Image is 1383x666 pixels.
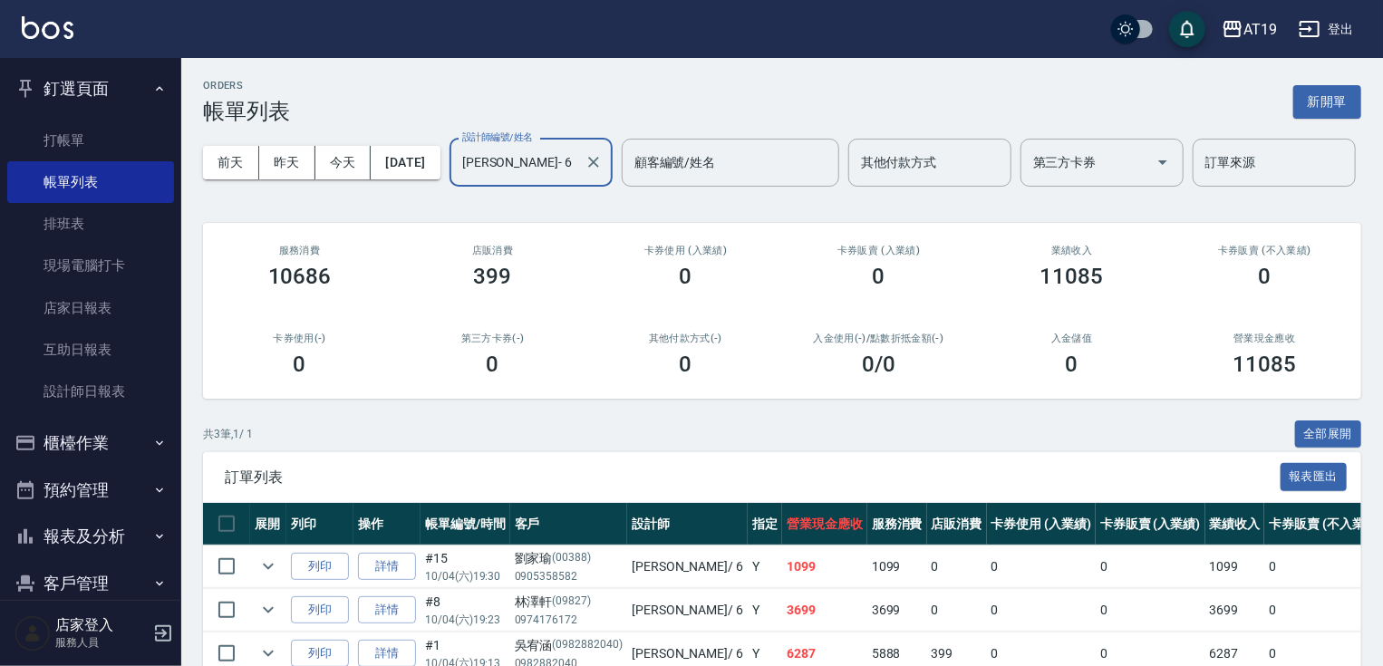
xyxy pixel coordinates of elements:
a: 互助日報表 [7,329,174,371]
h3: 帳單列表 [203,99,290,124]
button: 前天 [203,146,259,179]
button: Clear [581,150,606,175]
button: 列印 [291,596,349,624]
h3: 0 [294,352,306,377]
img: Logo [22,16,73,39]
h2: 卡券販賣 (不入業績) [1190,245,1339,256]
p: 服務人員 [55,634,148,651]
button: 報表及分析 [7,513,174,560]
p: 0974176172 [515,612,623,628]
td: 0 [987,589,1097,632]
td: [PERSON_NAME] / 6 [627,545,748,588]
button: 全部展開 [1295,420,1362,449]
button: expand row [255,596,282,623]
th: 營業現金應收 [782,503,867,545]
h2: ORDERS [203,80,290,92]
div: 吳宥涵 [515,636,623,655]
div: AT19 [1243,18,1277,41]
td: 0 [927,589,987,632]
p: 0905358582 [515,568,623,584]
td: 3699 [1205,589,1265,632]
h3: 服務消費 [225,245,374,256]
button: expand row [255,553,282,580]
h2: 業績收入 [997,245,1146,256]
th: 指定 [748,503,782,545]
h2: 入金儲值 [997,333,1146,344]
button: 今天 [315,146,372,179]
th: 帳單編號/時間 [421,503,510,545]
th: 卡券販賣 (入業績) [1096,503,1205,545]
p: (0982882040) [553,636,624,655]
button: 釘選頁面 [7,65,174,112]
td: 0 [1096,589,1205,632]
a: 詳情 [358,596,416,624]
h3: 0 [487,352,499,377]
h3: 11085 [1233,352,1297,377]
td: 1099 [1205,545,1265,588]
h2: 其他付款方式(-) [611,333,760,344]
th: 客戶 [510,503,627,545]
a: 帳單列表 [7,161,174,203]
img: Person [15,615,51,652]
a: 詳情 [358,553,416,581]
td: 0 [987,545,1097,588]
p: 10/04 (六) 19:30 [425,568,506,584]
th: 業績收入 [1205,503,1265,545]
td: Y [748,589,782,632]
h3: 10686 [268,264,332,289]
label: 設計師編號/姓名 [462,130,533,144]
button: [DATE] [371,146,440,179]
th: 服務消費 [867,503,927,545]
td: 0 [927,545,987,588]
th: 展開 [250,503,286,545]
td: #15 [421,545,510,588]
p: 共 3 筆, 1 / 1 [203,426,253,442]
button: AT19 [1214,11,1284,48]
a: 現場電腦打卡 [7,245,174,286]
a: 新開單 [1293,92,1361,110]
h2: 營業現金應收 [1190,333,1339,344]
h3: 399 [474,264,512,289]
h3: 0 [680,264,692,289]
button: 客戶管理 [7,560,174,607]
h2: 入金使用(-) /點數折抵金額(-) [804,333,953,344]
a: 報表匯出 [1281,468,1348,485]
button: Open [1148,148,1177,177]
td: 0 [1096,545,1205,588]
button: 昨天 [259,146,315,179]
h2: 卡券販賣 (入業績) [804,245,953,256]
h5: 店家登入 [55,616,148,634]
h2: 第三方卡券(-) [418,333,567,344]
td: 1099 [867,545,927,588]
button: save [1169,11,1205,47]
td: 3699 [782,589,867,632]
button: 預約管理 [7,467,174,514]
td: Y [748,545,782,588]
button: 新開單 [1293,85,1361,119]
div: 林澤軒 [515,593,623,612]
p: (09827) [553,593,592,612]
h2: 卡券使用 (入業績) [611,245,760,256]
h3: 0 [680,352,692,377]
h3: 0 /0 [862,352,895,377]
p: 10/04 (六) 19:23 [425,612,506,628]
h3: 0 [1259,264,1272,289]
button: 報表匯出 [1281,463,1348,491]
div: 劉家瑜 [515,549,623,568]
a: 店家日報表 [7,287,174,329]
td: #8 [421,589,510,632]
h3: 11085 [1040,264,1104,289]
h3: 0 [873,264,885,289]
th: 操作 [353,503,421,545]
th: 設計師 [627,503,748,545]
th: 店販消費 [927,503,987,545]
h2: 店販消費 [418,245,567,256]
span: 訂單列表 [225,468,1281,487]
button: 列印 [291,553,349,581]
a: 打帳單 [7,120,174,161]
button: 登出 [1291,13,1361,46]
button: 櫃檯作業 [7,420,174,467]
td: [PERSON_NAME] / 6 [627,589,748,632]
a: 設計師日報表 [7,371,174,412]
p: (00388) [553,549,592,568]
